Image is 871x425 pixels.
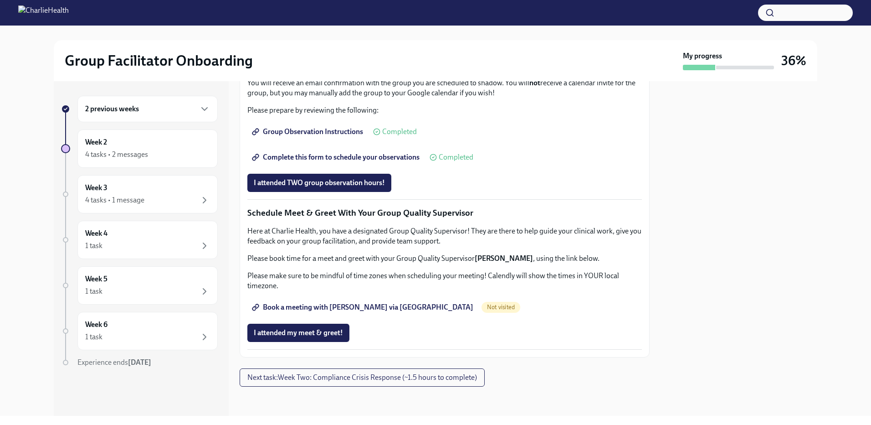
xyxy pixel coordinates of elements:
button: I attended my meet & greet! [247,324,349,342]
a: Book a meeting with [PERSON_NAME] via [GEOGRAPHIC_DATA] [247,298,480,316]
span: Not visited [482,304,520,311]
div: 1 task [85,332,102,342]
span: Next task : Week Two: Compliance Crisis Response (~1.5 hours to complete) [247,373,477,382]
span: Book a meeting with [PERSON_NAME] via [GEOGRAPHIC_DATA] [254,303,473,312]
strong: not [529,78,540,87]
button: I attended TWO group observation hours! [247,174,391,192]
h6: Week 2 [85,137,107,147]
span: I attended my meet & greet! [254,328,343,337]
strong: [DATE] [128,358,151,367]
h6: Week 4 [85,228,108,238]
span: Experience ends [77,358,151,367]
h6: Week 5 [85,274,108,284]
strong: [PERSON_NAME] [475,254,533,263]
span: Completed [382,128,417,135]
img: CharlieHealth [18,5,69,20]
p: You will receive an email confirmation with the group you are scheduled to shadow. You will recei... [247,78,642,98]
a: Week 24 tasks • 2 messages [61,130,218,168]
strong: My progress [683,51,722,61]
span: Group Observation Instructions [254,127,363,136]
button: Next task:Week Two: Compliance Crisis Response (~1.5 hours to complete) [240,368,485,387]
a: Week 61 task [61,312,218,350]
p: Please prepare by reviewing the following: [247,105,642,115]
p: Please book time for a meet and greet with your Group Quality Supervisor , using the link below. [247,254,642,264]
a: Week 51 task [61,266,218,305]
a: Week 34 tasks • 1 message [61,175,218,213]
div: 4 tasks • 1 message [85,195,144,205]
span: I attended TWO group observation hours! [254,178,385,187]
div: 1 task [85,241,102,251]
span: Completed [439,154,473,161]
p: Schedule Meet & Greet With Your Group Quality Supervisor [247,207,642,219]
h2: Group Facilitator Onboarding [65,52,253,70]
a: Complete this form to schedule your observations [247,148,426,166]
h3: 36% [781,52,806,69]
div: 2 previous weeks [77,96,218,122]
a: Week 41 task [61,221,218,259]
a: Group Observation Instructions [247,123,369,141]
h6: Week 3 [85,183,108,193]
h6: 2 previous weeks [85,104,139,114]
h6: Week 6 [85,320,108,330]
span: Complete this form to schedule your observations [254,153,420,162]
div: 4 tasks • 2 messages [85,150,148,160]
div: 1 task [85,286,102,296]
p: Please make sure to be mindful of time zones when scheduling your meeting! Calendly will show the... [247,271,642,291]
p: Here at Charlie Health, you have a designated Group Quality Supervisor! They are there to help gu... [247,226,642,246]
